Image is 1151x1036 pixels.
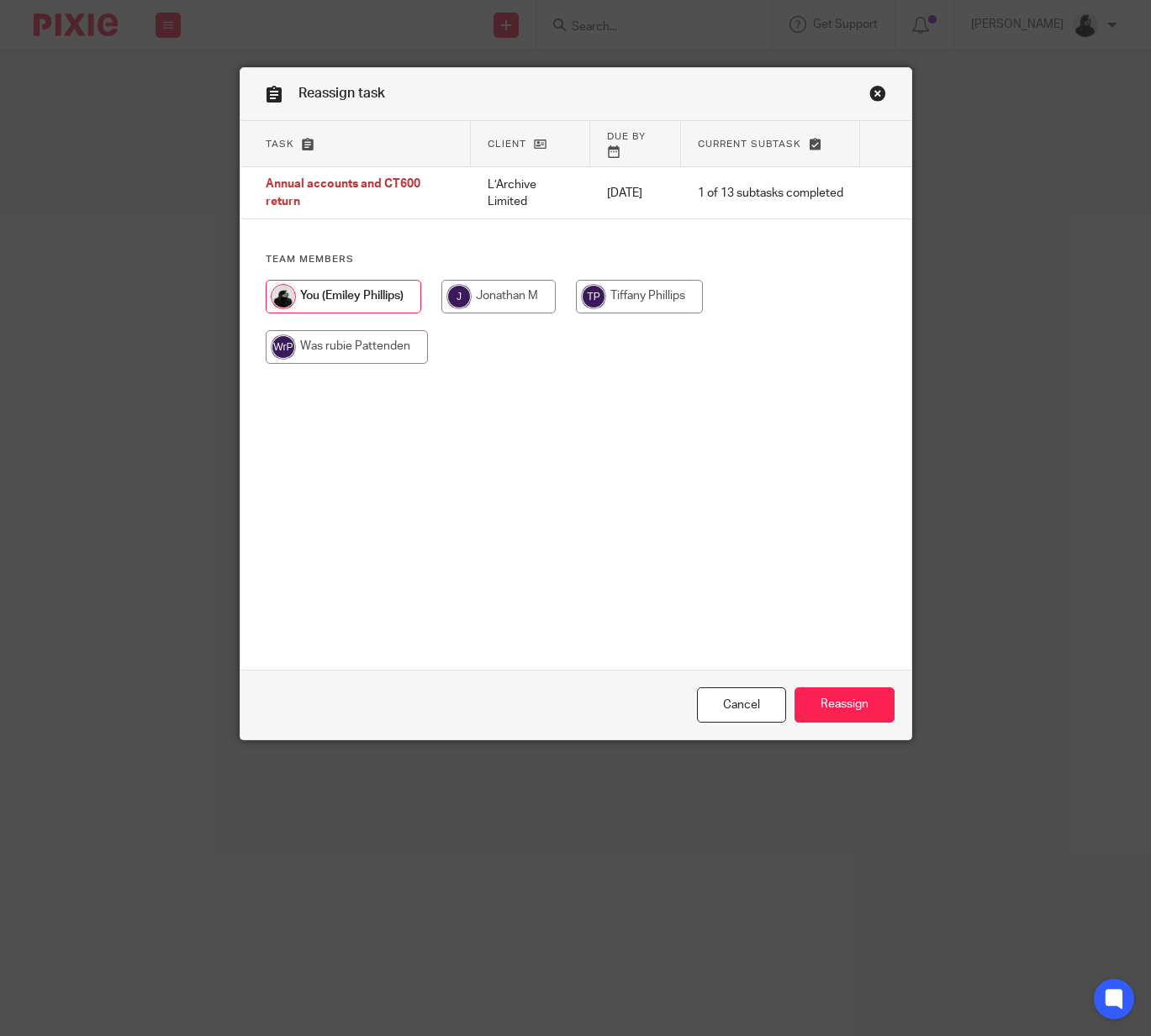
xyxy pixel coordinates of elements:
span: Task [266,139,294,149]
span: Due by [607,132,646,141]
h4: Team members [266,253,886,266]
span: Annual accounts and CT600 return [266,179,420,208]
p: L’Archive Limited [488,176,573,211]
a: Close this dialog window [869,85,886,108]
span: Client [488,139,526,149]
span: Reassign task [298,87,385,100]
span: Current subtask [698,139,801,149]
input: Reassign [795,687,895,723]
td: 1 of 13 subtasks completed [681,167,860,219]
p: [DATE] [607,185,664,202]
a: Close this dialog window [697,687,786,723]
